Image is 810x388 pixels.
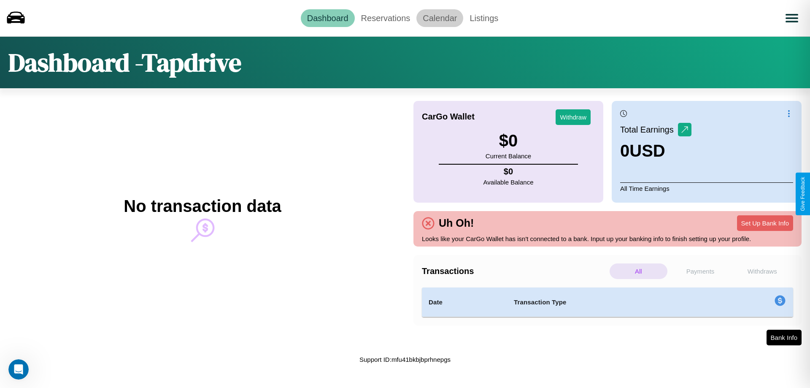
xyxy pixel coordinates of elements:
[800,177,806,211] div: Give Feedback
[737,215,793,231] button: Set Up Bank Info
[422,233,793,244] p: Looks like your CarGo Wallet has isn't connected to a bank. Input up your banking info to finish ...
[359,354,451,365] p: Support ID: mfu41bkbjbprhnepgs
[514,297,705,307] h4: Transaction Type
[422,112,475,122] h4: CarGo Wallet
[620,141,691,160] h3: 0 USD
[301,9,355,27] a: Dashboard
[556,109,591,125] button: Withdraw
[620,182,793,194] p: All Time Earnings
[780,6,804,30] button: Open menu
[672,263,729,279] p: Payments
[416,9,463,27] a: Calendar
[422,288,793,317] table: simple table
[486,131,531,150] h3: $ 0
[124,197,281,216] h2: No transaction data
[355,9,417,27] a: Reservations
[610,263,667,279] p: All
[435,217,478,229] h4: Uh Oh!
[8,359,29,380] iframe: Intercom live chat
[429,297,500,307] h4: Date
[483,176,534,188] p: Available Balance
[422,266,607,276] h4: Transactions
[8,45,241,80] h1: Dashboard - Tapdrive
[767,330,802,345] button: Bank Info
[463,9,505,27] a: Listings
[483,167,534,176] h4: $ 0
[733,263,791,279] p: Withdraws
[486,150,531,162] p: Current Balance
[620,122,678,137] p: Total Earnings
